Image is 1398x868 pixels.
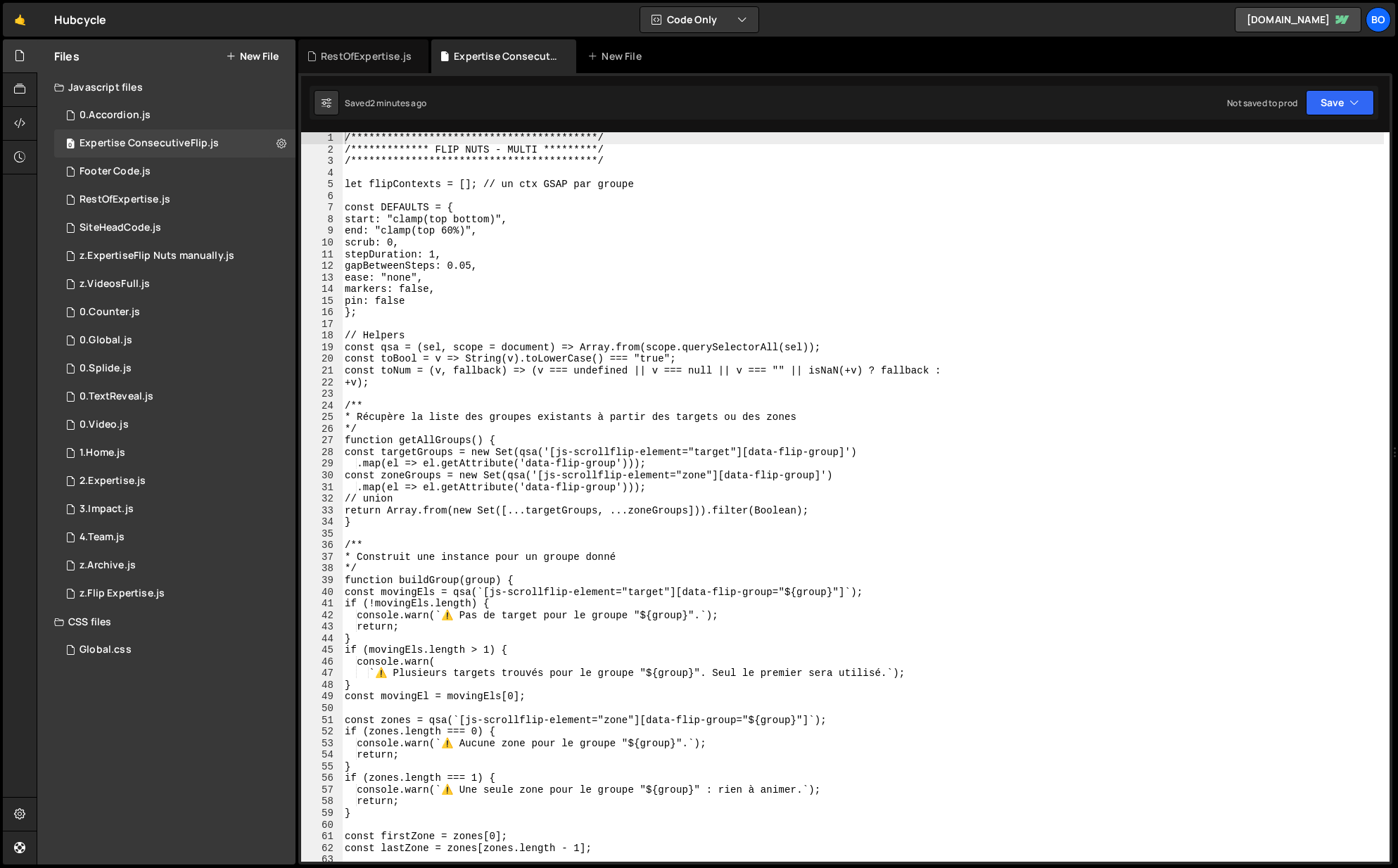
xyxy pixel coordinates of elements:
div: Not saved to prod [1227,97,1297,109]
div: Hubcycle [54,11,106,28]
div: 15889/43273.js [54,355,296,383]
div: 19 [301,342,343,354]
div: 9 [301,225,343,237]
div: 48 [301,679,343,691]
div: 23 [301,388,343,400]
div: 15889/42505.js [54,383,296,411]
div: 63 [301,854,343,866]
div: 0.TextReveal.js [80,390,153,403]
div: 15889/45507.js [54,158,296,186]
div: 15889/44242.css [54,636,296,664]
a: 🤙 [3,3,37,37]
div: 31 [301,482,343,494]
span: 0 [66,139,75,151]
div: Footer Code.js [80,165,151,178]
div: 52 [301,726,343,738]
div: 1 [301,132,343,144]
div: 0.Video.js [80,419,129,431]
div: z.ExpertiseFlip Nuts manually.js [80,250,234,262]
div: 15889/42773.js [54,467,296,495]
div: 0.Accordion.js [80,109,151,122]
div: 18 [301,330,343,342]
div: 2 [301,144,343,156]
div: 58 [301,796,343,808]
div: 14 [301,283,343,295]
div: 42 [301,610,343,622]
div: 50 [301,703,343,715]
div: Global.css [80,644,132,656]
div: 35 [301,528,343,540]
div: RestOfExpertise.js [321,49,412,63]
div: 15889/44427.js [54,270,296,298]
div: 3 [301,155,343,167]
div: 49 [301,691,343,703]
div: 41 [301,598,343,610]
div: 15889/42433.js [54,551,296,580]
div: 15889/43250.js [54,101,296,129]
div: 15889/42631.js [54,326,296,355]
div: 16 [301,307,343,319]
div: 59 [301,808,343,819]
div: Saved [345,97,426,109]
div: 34 [301,516,343,528]
div: 15889/42709.js [54,298,296,326]
div: 44 [301,633,343,645]
div: 62 [301,843,343,855]
div: 56 [301,772,343,784]
div: 40 [301,587,343,599]
div: 0.Global.js [80,334,132,347]
div: 15889/42417.js [54,439,296,467]
div: 61 [301,831,343,843]
div: 10 [301,237,343,249]
div: 13 [301,272,343,284]
div: 21 [301,365,343,377]
div: 32 [301,493,343,505]
div: 17 [301,319,343,331]
div: Expertise ConsecutiveFlip.js [454,49,559,63]
div: 29 [301,458,343,470]
div: 53 [301,738,343,750]
div: z.VideosFull.js [80,278,150,291]
div: 27 [301,435,343,447]
div: 2.Expertise.js [80,475,146,487]
div: 47 [301,668,343,679]
button: Code Only [640,7,758,32]
div: 15889/43502.js [54,495,296,523]
div: 15889/45513.js [54,242,296,270]
div: 15889/43677.js [54,523,296,551]
div: 0.Counter.js [80,306,140,319]
div: 15889/45508.js [54,214,296,242]
div: 20 [301,353,343,365]
div: z.Archive.js [80,559,136,572]
a: Bo [1366,7,1391,32]
div: Javascript files [37,73,296,101]
div: 25 [301,411,343,423]
div: 4 [301,167,343,179]
div: 15889/45514.js [54,129,296,158]
div: 15889/43683.js [54,580,296,608]
div: 43 [301,621,343,633]
div: 4.Team.js [80,531,125,544]
div: 55 [301,761,343,773]
div: 12 [301,260,343,272]
div: 57 [301,784,343,796]
div: 33 [301,505,343,517]
button: Save [1306,90,1374,115]
div: 0.Splide.js [80,362,132,375]
h2: Files [54,49,80,64]
div: 54 [301,749,343,761]
div: 26 [301,423,343,435]
div: 8 [301,214,343,226]
div: 30 [301,470,343,482]
div: 24 [301,400,343,412]
div: 46 [301,656,343,668]
div: 2 minutes ago [370,97,426,109]
div: 51 [301,715,343,727]
div: 15889/46008.js [54,186,296,214]
div: 15 [301,295,343,307]
div: 6 [301,191,343,203]
div: 15889/43216.js [54,411,296,439]
div: 1.Home.js [80,447,125,459]
div: 28 [301,447,343,459]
